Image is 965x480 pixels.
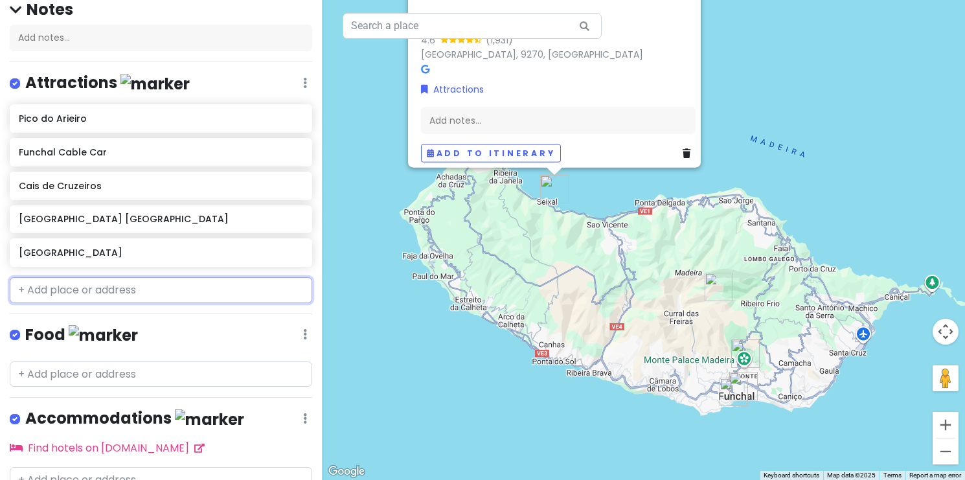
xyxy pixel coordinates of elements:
a: Terms (opens in new tab) [883,472,902,479]
img: marker [120,74,190,94]
a: Report a map error [909,472,961,479]
div: Cais de Cruzeiros [720,378,748,406]
input: + Add place or address [10,277,312,303]
span: Map data ©2025 [827,472,876,479]
div: 4.6 [421,32,440,47]
h6: Funchal Cable Car [19,146,302,158]
div: Praia do Porto do Seixal [540,175,569,203]
div: Add notes... [10,25,312,52]
a: [GEOGRAPHIC_DATA], 9270, [GEOGRAPHIC_DATA] [421,47,643,60]
div: Jardim Monte Palace Madeira [731,339,760,368]
h6: [GEOGRAPHIC_DATA] [GEOGRAPHIC_DATA] [19,213,302,225]
div: (1,931) [486,32,513,47]
div: Add notes... [421,106,696,133]
input: + Add place or address [10,361,312,387]
i: Google Maps [421,64,429,73]
h4: Food [25,325,138,346]
div: Pico do Arieiro [705,273,733,301]
button: Add to itinerary [421,144,561,163]
button: Zoom in [933,412,959,438]
h6: Pico do Arieiro [19,113,302,124]
button: Zoom out [933,439,959,464]
h6: [GEOGRAPHIC_DATA] [19,247,302,258]
a: Delete place [683,146,696,160]
h6: Cais de Cruzeiros [19,180,302,192]
img: Google [325,463,368,480]
img: marker [175,409,244,429]
div: Funchal Cable Car [729,372,758,400]
a: Find hotels on [DOMAIN_NAME] [10,440,205,455]
button: Map camera controls [933,319,959,345]
a: Attractions [421,82,484,96]
img: marker [69,325,138,345]
h4: Accommodations [25,408,244,429]
input: Search a place [343,13,602,39]
a: Open this area in Google Maps (opens a new window) [325,463,368,480]
button: Keyboard shortcuts [764,471,819,480]
h4: Attractions [25,73,190,94]
button: Drag Pegman onto the map to open Street View [933,365,959,391]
